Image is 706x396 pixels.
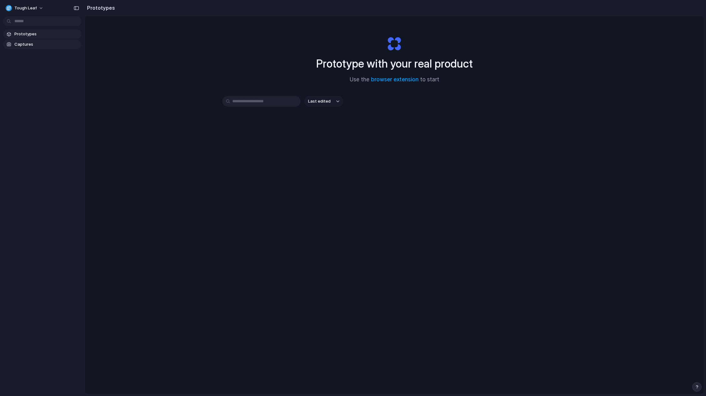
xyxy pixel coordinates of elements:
h1: Prototype with your real product [316,55,473,72]
span: Last edited [308,98,331,104]
h2: Prototypes [85,4,115,12]
a: browser extension [371,76,419,83]
a: Captures [3,40,81,49]
a: Prototypes [3,29,81,39]
span: Captures [14,41,79,48]
span: Prototypes [14,31,79,37]
button: Tough Leaf [3,3,47,13]
button: Last edited [304,96,343,107]
span: Tough Leaf [14,5,37,11]
span: Use the to start [350,76,439,84]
